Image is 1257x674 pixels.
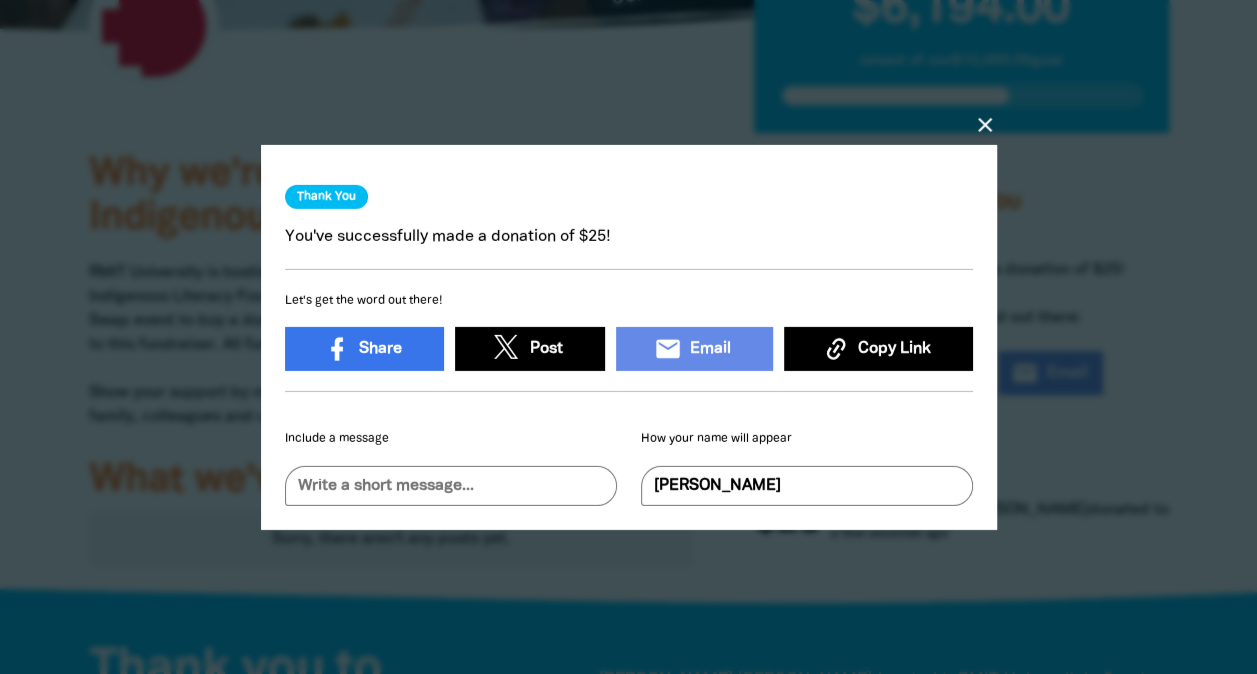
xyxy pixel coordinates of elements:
[783,327,972,371] button: Copy Link
[689,337,730,361] span: Email
[641,428,973,450] h6: How your name will appear
[285,289,973,311] h6: Let's get the word out there!
[285,224,973,248] p: You've successfully made a donation of $25!
[455,327,605,371] a: Post
[653,335,681,363] i: email
[285,428,617,450] h6: Include a message
[359,337,402,361] span: Share
[285,184,368,208] h3: Thank You
[285,465,617,505] input: Write a short message...
[857,337,930,361] span: Copy Link
[529,337,562,361] span: Post
[973,112,997,136] button: close
[615,327,772,371] a: emailEmail
[285,327,444,371] a: Share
